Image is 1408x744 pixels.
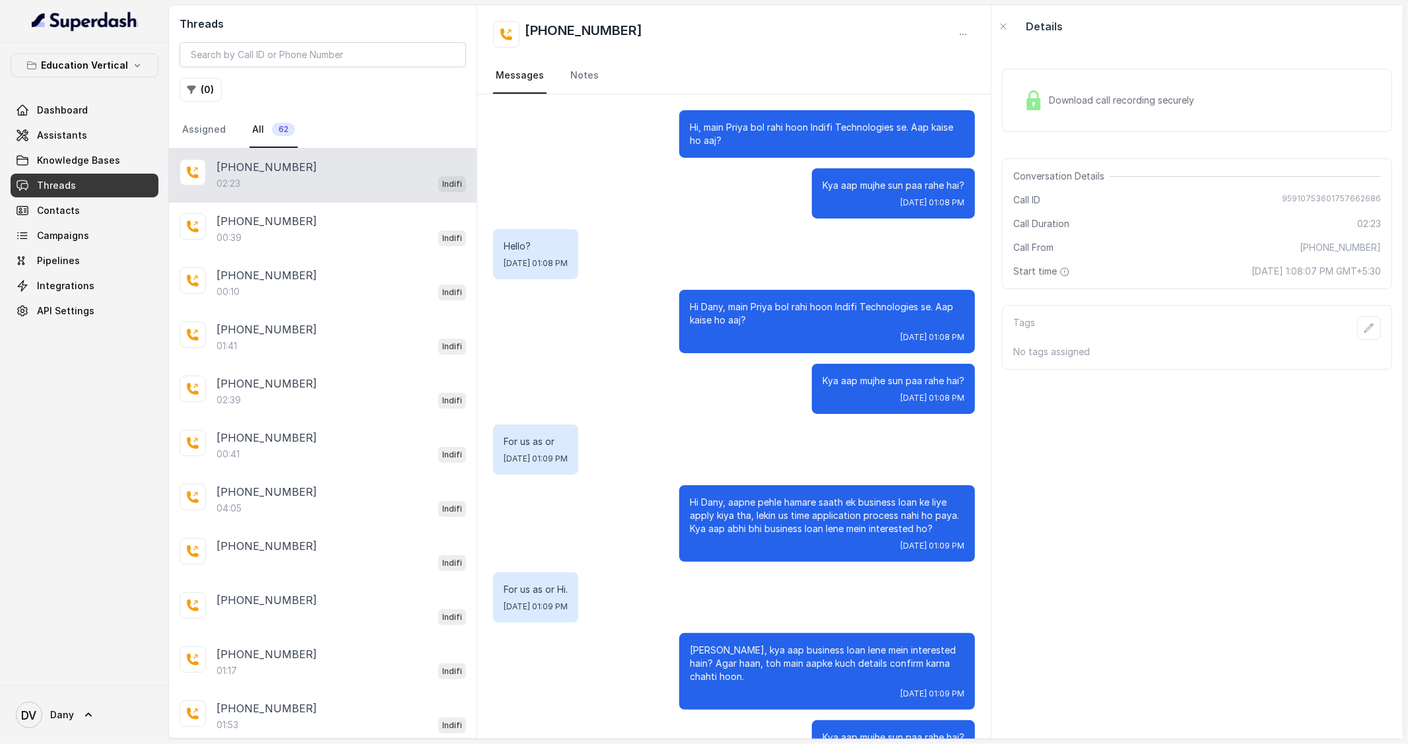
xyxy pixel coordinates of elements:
p: Hi Dany, aapne pehle hamare saath ek business loan ke liye apply kiya tha, lekin us time applicat... [690,496,964,535]
p: 02:23 [217,177,240,190]
nav: Tabs [493,58,975,94]
span: 62 [272,123,295,136]
span: 02:23 [1357,217,1381,230]
a: All62 [250,112,298,148]
span: [DATE] 01:08 PM [900,197,964,208]
span: Knowledge Bases [37,154,120,167]
a: Pipelines [11,249,158,273]
span: Contacts [37,204,80,217]
a: Integrations [11,274,158,298]
p: Tags [1013,316,1035,340]
p: 00:39 [217,231,242,244]
a: Contacts [11,199,158,222]
p: [PHONE_NUMBER] [217,646,317,662]
p: 01:53 [217,718,238,731]
span: Dashboard [37,104,88,117]
span: Threads [37,179,76,192]
p: Indifi [442,502,462,516]
p: No tags assigned [1013,345,1381,358]
span: API Settings [37,304,94,318]
p: [PHONE_NUMBER] [217,159,317,175]
p: 00:10 [217,285,240,298]
p: Indifi [442,719,462,732]
a: Campaigns [11,224,158,248]
p: Indifi [442,611,462,624]
text: DV [22,708,37,722]
p: 01:41 [217,339,237,353]
h2: Threads [180,16,466,32]
p: Indifi [442,286,462,299]
button: (0) [180,78,222,102]
p: Hi, main Priya bol rahi hoon Indifi Technologies se. Aap kaise ho aaj? [690,121,964,147]
a: Assigned [180,112,228,148]
a: Notes [568,58,601,94]
p: [PHONE_NUMBER] [217,484,317,500]
p: Indifi [442,448,462,461]
span: Assistants [37,129,87,142]
h2: [PHONE_NUMBER] [525,21,642,48]
a: Dany [11,696,158,733]
p: Indifi [442,178,462,191]
span: Call ID [1013,193,1040,207]
p: 00:41 [217,448,240,461]
span: [DATE] 01:09 PM [900,541,964,551]
span: Dany [50,708,74,722]
a: Threads [11,174,158,197]
p: Indifi [442,340,462,353]
p: Kya aap mujhe sun paa rahe hai? [822,179,964,192]
p: [PHONE_NUMBER] [217,700,317,716]
span: [DATE] 01:08 PM [504,258,568,269]
p: For us as or [504,435,568,448]
a: Messages [493,58,547,94]
p: 02:39 [217,393,241,407]
span: Pipelines [37,254,80,267]
p: Indifi [442,665,462,678]
p: [PHONE_NUMBER] [217,430,317,446]
a: API Settings [11,299,158,323]
button: Education Vertical [11,53,158,77]
p: 04:05 [217,502,242,515]
p: Indifi [442,232,462,245]
span: [DATE] 01:08 PM [900,393,964,403]
span: [DATE] 1:08:07 PM GMT+5:30 [1252,265,1381,278]
a: Dashboard [11,98,158,122]
span: [DATE] 01:08 PM [900,332,964,343]
img: Lock Icon [1024,90,1044,110]
p: Education Vertical [41,57,128,73]
span: [DATE] 01:09 PM [900,689,964,699]
p: Hello? [504,240,568,253]
p: Indifi [442,557,462,570]
span: Start time [1013,265,1073,278]
p: Hi Dany, main Priya bol rahi hoon Indifi Technologies se. Aap kaise ho aaj? [690,300,964,327]
span: [PHONE_NUMBER] [1300,241,1381,254]
nav: Tabs [180,112,466,148]
p: Indifi [442,394,462,407]
img: light.svg [32,11,138,32]
input: Search by Call ID or Phone Number [180,42,466,67]
p: [PHONE_NUMBER] [217,592,317,608]
p: Kya aap mujhe sun paa rahe hai? [822,374,964,388]
p: [PHONE_NUMBER] [217,213,317,229]
span: Call From [1013,241,1054,254]
span: [DATE] 01:09 PM [504,454,568,464]
span: 95910753601757662686 [1282,193,1381,207]
span: Conversation Details [1013,170,1110,183]
a: Assistants [11,123,158,147]
a: Knowledge Bases [11,149,158,172]
p: [PERSON_NAME], kya aap business loan lene mein interested hain? Agar haan, toh main aapke kuch de... [690,644,964,683]
p: Details [1026,18,1063,34]
p: 01:17 [217,664,237,677]
span: Campaigns [37,229,89,242]
span: Download call recording securely [1049,94,1199,107]
span: Integrations [37,279,94,292]
p: For us as or Hi. [504,583,568,596]
p: [PHONE_NUMBER] [217,376,317,391]
p: [PHONE_NUMBER] [217,538,317,554]
p: [PHONE_NUMBER] [217,267,317,283]
span: [DATE] 01:09 PM [504,601,568,612]
p: [PHONE_NUMBER] [217,321,317,337]
p: Kya aap mujhe sun paa rahe hai? [822,731,964,744]
span: Call Duration [1013,217,1069,230]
